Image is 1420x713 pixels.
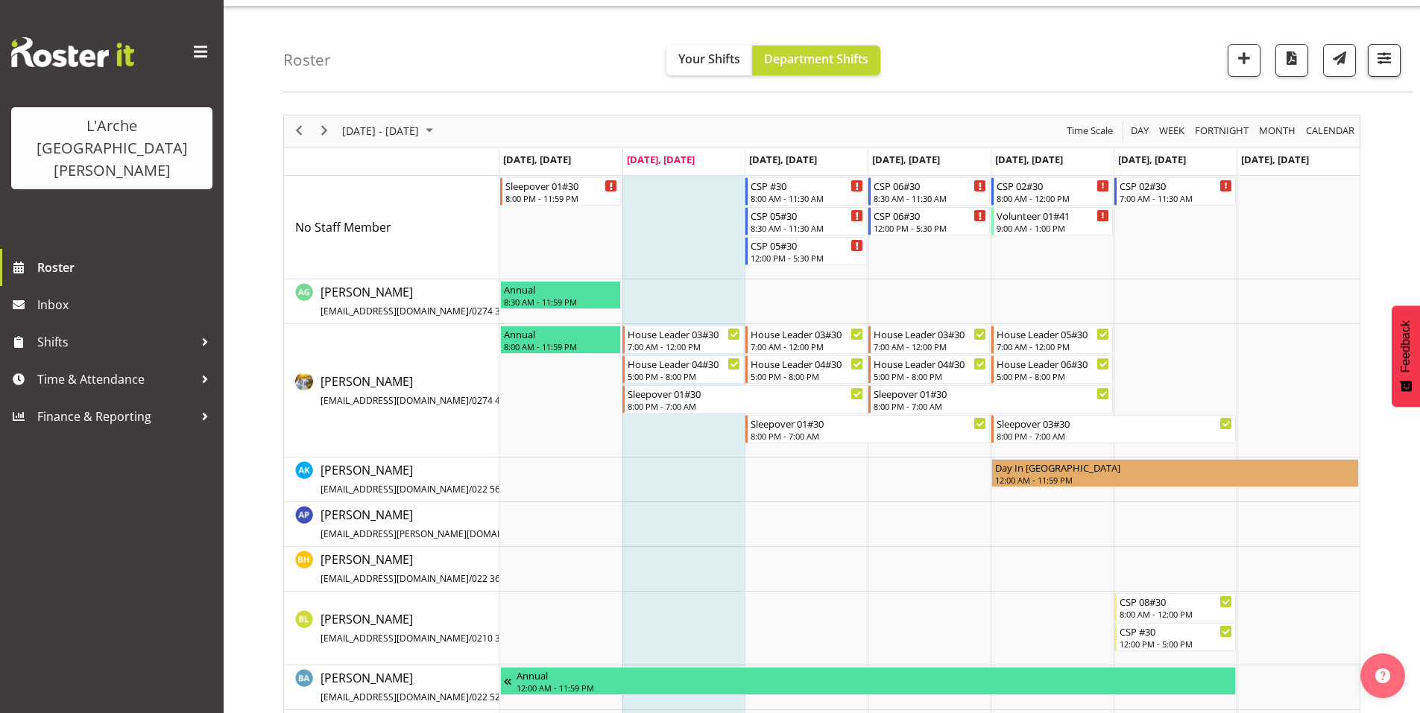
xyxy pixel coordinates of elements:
[1399,320,1413,373] span: Feedback
[627,153,695,166] span: [DATE], [DATE]
[321,551,528,586] span: [PERSON_NAME]
[874,192,986,204] div: 8:30 AM - 11:30 AM
[874,326,986,341] div: House Leader 03#30
[1129,121,1150,140] span: Day
[321,572,469,585] span: [EMAIL_ADDRESS][DOMAIN_NAME]
[1193,121,1252,140] button: Fortnight
[997,430,1232,442] div: 8:00 PM - 7:00 AM
[321,506,604,542] a: [PERSON_NAME][EMAIL_ADDRESS][PERSON_NAME][DOMAIN_NAME]
[868,207,990,235] div: No Staff Member"s event - CSP 06#30 Begin From Thursday, October 2, 2025 at 12:00:00 PM GMT+13:00...
[472,632,528,644] span: 0210 345 781
[995,474,1355,486] div: 12:00 AM - 11:59 PM
[321,611,528,645] span: [PERSON_NAME]
[997,222,1109,234] div: 9:00 AM - 1:00 PM
[622,385,867,413] div: Aizza Garduque"s event - Sleepover 01#30 Begin From Tuesday, September 30, 2025 at 8:00:00 PM GMT...
[997,326,1109,341] div: House Leader 05#30
[284,502,499,547] td: Ayamita Paul resource
[1114,593,1236,621] div: Benny Liew"s event - CSP 08#30 Begin From Saturday, October 4, 2025 at 8:00:00 AM GMT+13:00 Ends ...
[504,340,618,352] div: 8:00 AM - 11:59 PM
[874,356,986,371] div: House Leader 04#30
[874,178,986,193] div: CSP 06#30
[745,207,867,235] div: No Staff Member"s event - CSP 05#30 Begin From Wednesday, October 1, 2025 at 8:30:00 AM GMT+13:00...
[1120,608,1232,620] div: 8:00 AM - 12:00 PM
[500,326,622,354] div: Aizza Garduque"s event - Annual Begin From Monday, September 29, 2025 at 8:00:00 AM GMT+13:00 End...
[752,45,880,75] button: Department Shifts
[321,305,469,317] span: [EMAIL_ADDRESS][DOMAIN_NAME]
[1118,153,1186,166] span: [DATE], [DATE]
[1114,623,1236,651] div: Benny Liew"s event - CSP #30 Begin From Saturday, October 4, 2025 at 12:00:00 PM GMT+13:00 Ends A...
[504,282,618,297] div: Annual
[321,483,469,495] span: [EMAIL_ADDRESS][DOMAIN_NAME]
[1120,178,1232,193] div: CSP 02#30
[997,192,1109,204] div: 8:00 AM - 12:00 PM
[764,51,868,67] span: Department Shifts
[751,340,863,352] div: 7:00 AM - 12:00 PM
[505,192,618,204] div: 8:00 PM - 11:59 PM
[622,355,744,384] div: Aizza Garduque"s event - House Leader 04#30 Begin From Tuesday, September 30, 2025 at 5:00:00 PM ...
[1257,121,1298,140] button: Timeline Month
[472,691,528,703] span: 022 522 8891
[751,178,863,193] div: CSP #30
[991,207,1113,235] div: No Staff Member"s event - Volunteer 01#41 Begin From Friday, October 3, 2025 at 9:00:00 AM GMT+13...
[749,153,817,166] span: [DATE], [DATE]
[1304,121,1357,140] button: Month
[295,218,391,236] a: No Staff Member
[666,45,752,75] button: Your Shifts
[995,153,1063,166] span: [DATE], [DATE]
[26,115,198,182] div: L'Arche [GEOGRAPHIC_DATA][PERSON_NAME]
[1114,177,1236,206] div: No Staff Member"s event - CSP 02#30 Begin From Saturday, October 4, 2025 at 7:00:00 AM GMT+13:00 ...
[874,400,1109,412] div: 8:00 PM - 7:00 AM
[997,178,1109,193] div: CSP 02#30
[622,326,744,354] div: Aizza Garduque"s event - House Leader 03#30 Begin From Tuesday, September 30, 2025 at 7:00:00 AM ...
[751,370,863,382] div: 5:00 PM - 8:00 PM
[284,592,499,665] td: Benny Liew resource
[315,121,335,140] button: Next
[469,691,472,703] span: /
[751,222,863,234] div: 8:30 AM - 11:30 AM
[1193,121,1250,140] span: Fortnight
[284,279,499,324] td: Adrian Garduque resource
[874,370,986,382] div: 5:00 PM - 8:00 PM
[284,665,499,710] td: Bibi Ali resource
[517,668,1232,682] div: Annual
[1392,305,1420,407] button: Feedback - Show survey
[469,483,472,495] span: /
[991,355,1113,384] div: Aizza Garduque"s event - House Leader 06#30 Begin From Friday, October 3, 2025 at 5:00:00 PM GMT+...
[472,394,528,407] span: 0274 464 641
[1275,44,1308,77] button: Download a PDF of the roster according to the set date range.
[745,237,867,265] div: No Staff Member"s event - CSP 05#30 Begin From Wednesday, October 1, 2025 at 12:00:00 PM GMT+13:0...
[312,115,337,147] div: next period
[628,400,863,412] div: 8:00 PM - 7:00 AM
[1241,153,1309,166] span: [DATE], [DATE]
[37,294,216,316] span: Inbox
[337,115,442,147] div: Sep 29 - Oct 05, 2025
[751,356,863,371] div: House Leader 04#30
[504,326,618,341] div: Annual
[1157,121,1187,140] button: Timeline Week
[997,416,1232,431] div: Sleepover 03#30
[469,572,472,585] span: /
[628,386,863,401] div: Sleepover 01#30
[321,551,528,586] a: [PERSON_NAME][EMAIL_ADDRESS][DOMAIN_NAME]/022 361 2940
[997,356,1109,371] div: House Leader 06#30
[321,284,528,318] span: [PERSON_NAME]
[1120,192,1232,204] div: 7:00 AM - 11:30 AM
[289,121,309,140] button: Previous
[1323,44,1356,77] button: Send a list of all shifts for the selected filtered period to all rostered employees.
[751,192,863,204] div: 8:00 AM - 11:30 AM
[321,283,528,319] a: [PERSON_NAME][EMAIL_ADDRESS][DOMAIN_NAME]/0274 357 888
[284,324,499,457] td: Aizza Garduque resource
[469,632,472,644] span: /
[321,610,528,646] a: [PERSON_NAME][EMAIL_ADDRESS][DOMAIN_NAME]/0210 345 781
[469,394,472,407] span: /
[991,177,1113,206] div: No Staff Member"s event - CSP 02#30 Begin From Friday, October 3, 2025 at 8:00:00 AM GMT+13:00 En...
[628,340,740,352] div: 7:00 AM - 12:00 PM
[321,669,528,705] a: [PERSON_NAME][EMAIL_ADDRESS][DOMAIN_NAME]/022 522 8891
[503,153,571,166] span: [DATE], [DATE]
[874,340,986,352] div: 7:00 AM - 12:00 PM
[341,121,420,140] span: [DATE] - [DATE]
[321,507,604,541] span: [PERSON_NAME]
[1129,121,1152,140] button: Timeline Day
[1065,121,1114,140] span: Time Scale
[321,670,528,704] span: [PERSON_NAME]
